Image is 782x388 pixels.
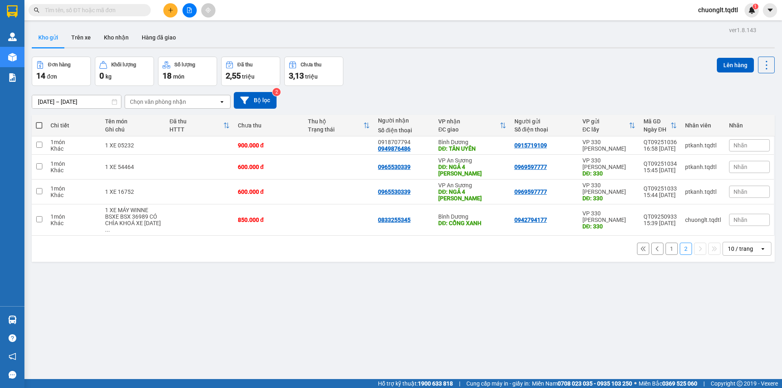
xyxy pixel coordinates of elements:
div: ver 1.8.143 [729,26,756,35]
span: đơn [47,73,57,80]
sup: 1 [753,4,758,9]
div: Chọn văn phòng nhận [130,98,186,106]
th: Toggle SortBy [165,115,233,136]
div: QT09251034 [644,160,677,167]
div: Nhãn [729,122,770,129]
div: Mã GD [644,118,670,125]
span: ... [105,226,110,233]
div: ptkanh.tqdtl [685,189,721,195]
div: DĐ: 330 [582,195,635,202]
div: Nhân viên [685,122,721,129]
div: 1 XE 54464 [105,164,161,170]
div: Thu hộ [308,118,363,125]
div: Khác [51,145,97,152]
div: Chưa thu [301,62,321,68]
span: 18 [163,71,171,81]
div: Đã thu [237,62,253,68]
input: Select a date range. [32,95,121,108]
div: 0915719109 [514,142,547,149]
span: file-add [187,7,192,13]
div: 15:39 [DATE] [644,220,677,226]
div: 15:44 [DATE] [644,192,677,198]
div: 1 món [51,139,97,145]
span: message [9,371,16,379]
div: 0965530339 [378,164,411,170]
span: Nhãn [734,217,747,223]
div: 0969597777 [514,189,547,195]
th: Toggle SortBy [304,115,374,136]
button: Kho nhận [97,28,135,47]
div: VP 330 [PERSON_NAME] [582,139,635,152]
button: Đơn hàng14đơn [32,57,91,86]
div: DĐ: CỔNG XANH [438,220,506,226]
strong: 0708 023 035 - 0935 103 250 [558,380,632,387]
div: DĐ: TÂN UYÊN [438,145,506,152]
div: 0969597777 [514,164,547,170]
strong: 0369 525 060 [662,380,697,387]
span: Miền Bắc [639,379,697,388]
button: 1 [666,243,678,255]
div: 0833255345 [378,217,411,223]
img: logo-vxr [7,5,18,18]
div: 0949876486 [378,145,411,152]
button: Số lượng18món [158,57,217,86]
img: icon-new-feature [748,7,756,14]
div: DĐ: NGẢ 4 LINH XUÂN [438,164,506,177]
div: ĐC lấy [582,126,629,133]
div: VP 330 [PERSON_NAME] [582,210,635,223]
span: Miền Nam [532,379,632,388]
input: Tìm tên, số ĐT hoặc mã đơn [45,6,141,15]
span: search [34,7,40,13]
div: Khối lượng [111,62,136,68]
div: VP An Sương [438,157,506,164]
th: Toggle SortBy [639,115,681,136]
svg: open [760,246,766,252]
span: Nhãn [734,189,747,195]
button: aim [201,3,215,18]
div: 1 XE 05232 [105,142,161,149]
div: ĐC giao [438,126,499,133]
span: 2,55 [226,71,241,81]
button: Kho gửi [32,28,65,47]
button: Đã thu2,55 triệu [221,57,280,86]
span: chuonglt.tqdtl [692,5,745,15]
div: Bình Dương [438,139,506,145]
button: Bộ lọc [234,92,277,109]
img: warehouse-icon [8,316,17,324]
span: 14 [36,71,45,81]
div: ptkanh.tqdtl [685,164,721,170]
div: 1 món [51,160,97,167]
div: QT09251033 [644,185,677,192]
strong: 1900 633 818 [418,380,453,387]
div: Khác [51,167,97,173]
button: Chưa thu3,13 triệu [284,57,343,86]
sup: 2 [272,88,281,96]
span: 1 [754,4,757,9]
span: 3,13 [289,71,304,81]
div: Khác [51,192,97,198]
div: 1 món [51,213,97,220]
div: 10 / trang [728,245,753,253]
div: VP An Sương [438,182,506,189]
div: Chi tiết [51,122,97,129]
div: 15:45 [DATE] [644,167,677,173]
span: triệu [242,73,255,80]
div: 600.000 đ [238,189,300,195]
div: 850.000 đ [238,217,300,223]
button: Hàng đã giao [135,28,182,47]
span: plus [168,7,174,13]
div: Bình Dương [438,213,506,220]
button: Lên hàng [717,58,754,72]
div: Đơn hàng [48,62,70,68]
div: 600.000 đ [238,164,300,170]
img: warehouse-icon [8,53,17,61]
span: | [703,379,705,388]
th: Toggle SortBy [434,115,510,136]
div: VP nhận [438,118,499,125]
span: Hỗ trợ kỹ thuật: [378,379,453,388]
span: notification [9,353,16,360]
button: Khối lượng0kg [95,57,154,86]
div: DĐ: NGẢ 4 LINH XUÂN [438,189,506,202]
span: triệu [305,73,318,80]
div: Ngày ĐH [644,126,670,133]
